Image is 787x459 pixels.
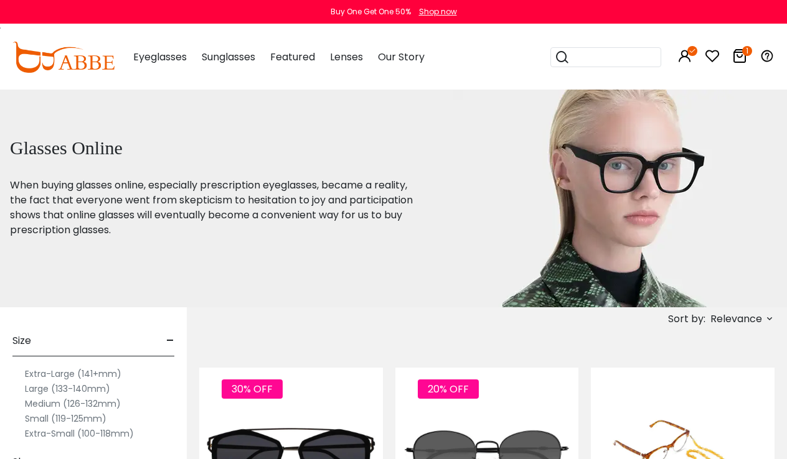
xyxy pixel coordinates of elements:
h1: Glasses Online [10,137,422,159]
div: Shop now [419,6,457,17]
p: When buying glasses online, especially prescription eyeglasses, became a reality, the fact that e... [10,178,422,238]
span: Featured [270,50,315,64]
label: Extra-Small (100-118mm) [25,426,134,441]
a: 1 [732,51,747,65]
span: Size [12,326,31,356]
label: Medium (126-132mm) [25,396,121,411]
span: 30% OFF [222,379,283,399]
label: Extra-Large (141+mm) [25,366,121,381]
img: glasses online [453,90,769,307]
div: Buy One Get One 50% [331,6,411,17]
span: Sort by: [668,312,705,326]
label: Large (133-140mm) [25,381,110,396]
img: abbeglasses.com [12,42,115,73]
span: Our Story [378,50,425,64]
label: Small (119-125mm) [25,411,106,426]
span: Eyeglasses [133,50,187,64]
span: - [166,326,174,356]
span: Sunglasses [202,50,255,64]
a: Shop now [413,6,457,17]
span: Lenses [330,50,363,64]
i: 1 [742,46,752,56]
span: Relevance [710,308,762,330]
span: 20% OFF [418,379,479,399]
